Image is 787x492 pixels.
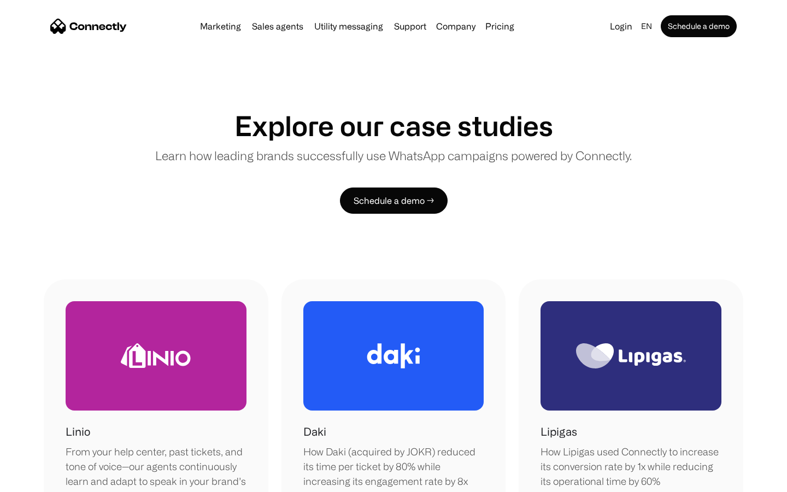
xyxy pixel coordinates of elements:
[248,22,308,31] a: Sales agents
[340,188,448,214] a: Schedule a demo →
[155,147,632,165] p: Learn how leading brands successfully use WhatsApp campaigns powered by Connectly.
[641,19,652,34] div: en
[390,22,431,31] a: Support
[121,343,191,368] img: Linio Logo
[196,22,245,31] a: Marketing
[11,472,66,488] aside: Language selected: English
[637,19,659,34] div: en
[541,444,721,489] div: How Lipigas used Connectly to increase its conversion rate by 1x while reducing its operational t...
[541,424,577,440] h1: Lipigas
[436,19,475,34] div: Company
[481,22,519,31] a: Pricing
[22,473,66,488] ul: Language list
[367,343,420,368] img: Daki Logo
[66,424,90,440] h1: Linio
[310,22,387,31] a: Utility messaging
[303,424,326,440] h1: Daki
[661,15,737,37] a: Schedule a demo
[433,19,479,34] div: Company
[234,109,553,142] h1: Explore our case studies
[50,18,127,34] a: home
[606,19,637,34] a: Login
